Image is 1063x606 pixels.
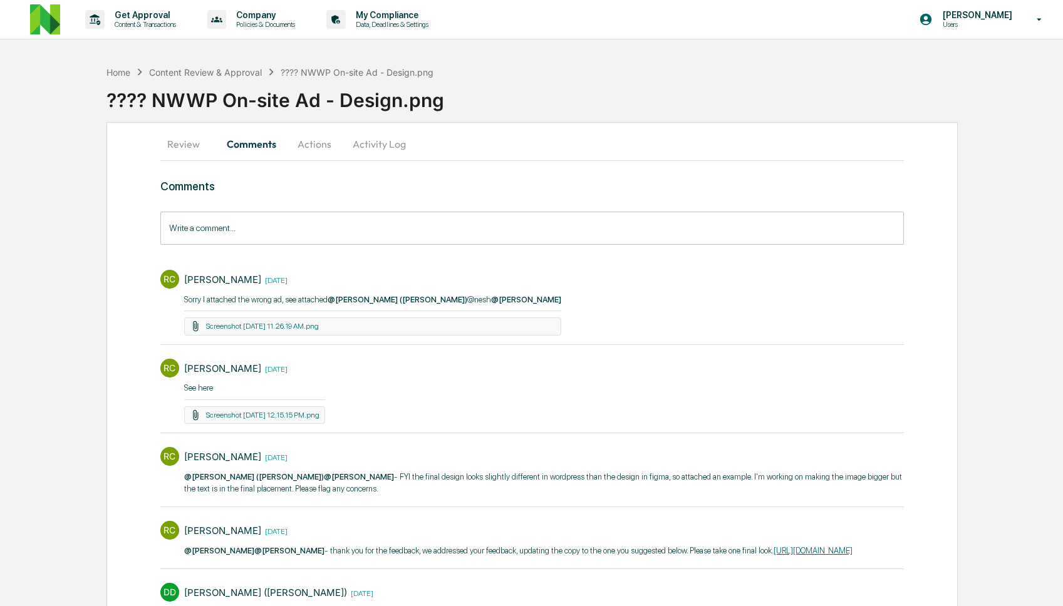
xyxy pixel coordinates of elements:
button: Comments [217,129,286,159]
a: Screenshot [DATE] 12.15.15 PM.png [206,411,319,419]
div: Content Review & Approval [149,67,262,78]
div: RC [160,521,179,540]
p: ​ - FYI the final design looks slightly different in wordpress than the design in figma, so attac... [184,471,905,495]
time: Friday, August 22, 2025 at 11:26:54 AM [261,274,288,285]
div: [PERSON_NAME] [184,274,261,285]
h3: Comments [160,180,905,193]
div: ???? NWWP On-site Ad - Design.png [106,79,1063,111]
a: Screenshot [DATE] 11.26.19 AM.png [206,322,319,331]
button: Review [160,129,217,159]
button: Actions [286,129,343,159]
p: Get Approval [105,10,182,20]
p: ​Sorry I attached the wrong ad, see attached @nesh [184,294,561,306]
p: ​See here [184,382,326,394]
p: Users [933,20,1019,29]
time: Thursday, August 21, 2025 at 12:16:37 PM [261,451,288,462]
p: Data, Deadlines & Settings [346,20,435,29]
div: [PERSON_NAME] [184,451,261,463]
button: Activity Log [343,129,416,159]
span: @[PERSON_NAME] ([PERSON_NAME]) [184,472,324,481]
iframe: Open customer support [1023,565,1057,598]
span: @[PERSON_NAME] [184,546,254,555]
p: Company [226,10,301,20]
a: [URL][DOMAIN_NAME] [774,546,853,555]
div: ???? NWWP On-site Ad - Design.png [281,67,433,78]
p: My Compliance [346,10,435,20]
span: @[PERSON_NAME] [254,546,324,555]
div: [PERSON_NAME] [184,525,261,537]
div: DD [160,583,179,602]
time: Tuesday, August 19, 2025 at 11:38:39 AM [347,587,373,598]
p: Policies & Documents [226,20,301,29]
div: [PERSON_NAME] [184,362,261,374]
time: Thursday, August 21, 2025 at 12:17:12 PM [261,363,288,374]
div: [PERSON_NAME] ([PERSON_NAME]) [184,587,347,598]
div: RC [160,270,179,289]
div: secondary tabs example [160,129,905,159]
div: Home [106,67,130,78]
p: [PERSON_NAME] [933,10,1019,20]
p: Content & Transactions [105,20,182,29]
div: RC [160,359,179,377]
span: @[PERSON_NAME] ([PERSON_NAME]) [328,295,467,304]
img: logo [30,4,60,34]
time: Tuesday, August 19, 2025 at 1:35:21 PM [261,525,288,536]
p: ​ - thank you for the feedback, we addressed your feedback, updating the copy to the one you sugg... [184,545,853,557]
div: RC [160,447,179,466]
span: @[PERSON_NAME] [324,472,394,481]
span: @[PERSON_NAME] [491,295,561,304]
